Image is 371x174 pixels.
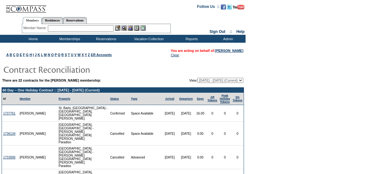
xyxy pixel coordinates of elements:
td: Vacation Collection [124,35,173,43]
td: [PERSON_NAME] [18,105,47,122]
a: O [51,53,54,57]
td: 0 [231,122,244,146]
td: 0 [231,105,244,122]
td: 0.00 [195,146,206,169]
a: S [65,53,67,57]
td: Space Available [130,105,162,122]
a: Sign Out [209,29,225,34]
td: 0 [206,105,219,122]
td: 0 [231,146,244,169]
td: Follow Us :: [197,4,220,11]
a: Follow us on Twitter [227,6,232,10]
a: Reservations [63,17,87,24]
a: Q [58,53,60,57]
a: L [41,53,43,57]
a: Peak HolidayTokens [220,94,230,103]
a: V [74,53,76,57]
td: 16.00 [195,105,206,122]
td: [GEOGRAPHIC_DATA], [GEOGRAPHIC_DATA] - [PERSON_NAME][GEOGRAPHIC_DATA][PERSON_NAME] Paradiso [57,122,109,146]
td: 0 [219,105,232,122]
td: [DATE] [178,146,195,169]
a: B [10,53,12,57]
a: U [71,53,74,57]
a: 1737761 [3,112,16,115]
a: N [48,53,50,57]
a: Z [88,53,90,57]
a: G [26,53,29,57]
a: X [82,53,84,57]
a: Type [131,97,137,100]
a: Status [110,97,119,100]
img: b_calculator.gif [140,25,146,31]
td: 0 [206,146,219,169]
td: [DATE] [178,122,195,146]
a: Clear [171,53,179,57]
td: 0 [219,122,232,146]
td: 60 Day – One Holiday Contract :: [DATE] - [DATE] (Current) [2,88,244,93]
img: b_edit.gif [115,25,120,31]
b: There are 22 contracts for the [PERSON_NAME] membership: [2,78,101,82]
a: P [54,53,57,57]
div: Member Name: [23,25,48,31]
td: Id [2,93,18,105]
a: R [61,53,64,57]
td: Space Available [130,122,162,146]
a: D [16,53,19,57]
img: Impersonate [128,25,133,31]
td: [DATE] [178,105,195,122]
a: ARTokens [208,96,217,102]
td: Cancelled [109,122,130,146]
a: Departure [179,97,193,100]
img: Follow us on Twitter [227,4,232,9]
a: Help [236,29,245,34]
td: Confirmed [109,105,130,122]
td: [GEOGRAPHIC_DATA], [GEOGRAPHIC_DATA] - [PERSON_NAME][GEOGRAPHIC_DATA][PERSON_NAME] Paradiso [57,146,109,169]
a: Property [59,97,70,100]
td: Memberships [51,35,87,43]
a: Arrival [165,97,174,100]
span: :: [230,29,232,34]
a: C [13,53,16,57]
img: pgTtlContractReconciliation.gif [3,63,130,76]
a: Member [20,97,31,100]
td: [DATE] [162,122,177,146]
a: SGTokens [233,96,242,102]
td: [PERSON_NAME] [18,122,47,146]
a: T [68,53,70,57]
a: Residences [42,17,63,24]
a: ER Accounts [91,53,112,57]
a: Subscribe to our YouTube Channel [233,6,244,10]
img: Become our fan on Facebook [221,4,226,9]
td: 0 [219,146,232,169]
a: J [35,53,37,57]
td: Reservations [87,35,124,43]
a: F [23,53,25,57]
img: View [121,25,127,31]
td: [DATE] [162,146,177,169]
a: K [38,53,40,57]
a: M [44,53,47,57]
a: 1733006 [3,156,16,159]
td: [DATE] [162,105,177,122]
a: W [78,53,81,57]
td: 0.00 [195,122,206,146]
td: Home [14,35,51,43]
a: 1736134 [3,132,16,135]
img: Reservations [134,25,139,31]
a: I [33,53,34,57]
a: Y [85,53,87,57]
td: 0 [206,122,219,146]
td: Reports [173,35,209,43]
a: Become our fan on Facebook [221,6,226,10]
span: You are acting on behalf of: [171,49,243,53]
td: St. Barts, [GEOGRAPHIC_DATA] - [GEOGRAPHIC_DATA], [GEOGRAPHIC_DATA] [PERSON_NAME] [57,105,109,122]
img: Subscribe to our YouTube Channel [233,5,244,9]
td: Cancelled [109,146,130,169]
a: [PERSON_NAME] [215,49,243,53]
td: View: [158,78,243,83]
td: Advanced [130,146,162,169]
a: Members [23,17,42,24]
a: A [6,53,9,57]
td: Admin [209,35,246,43]
a: E [20,53,22,57]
